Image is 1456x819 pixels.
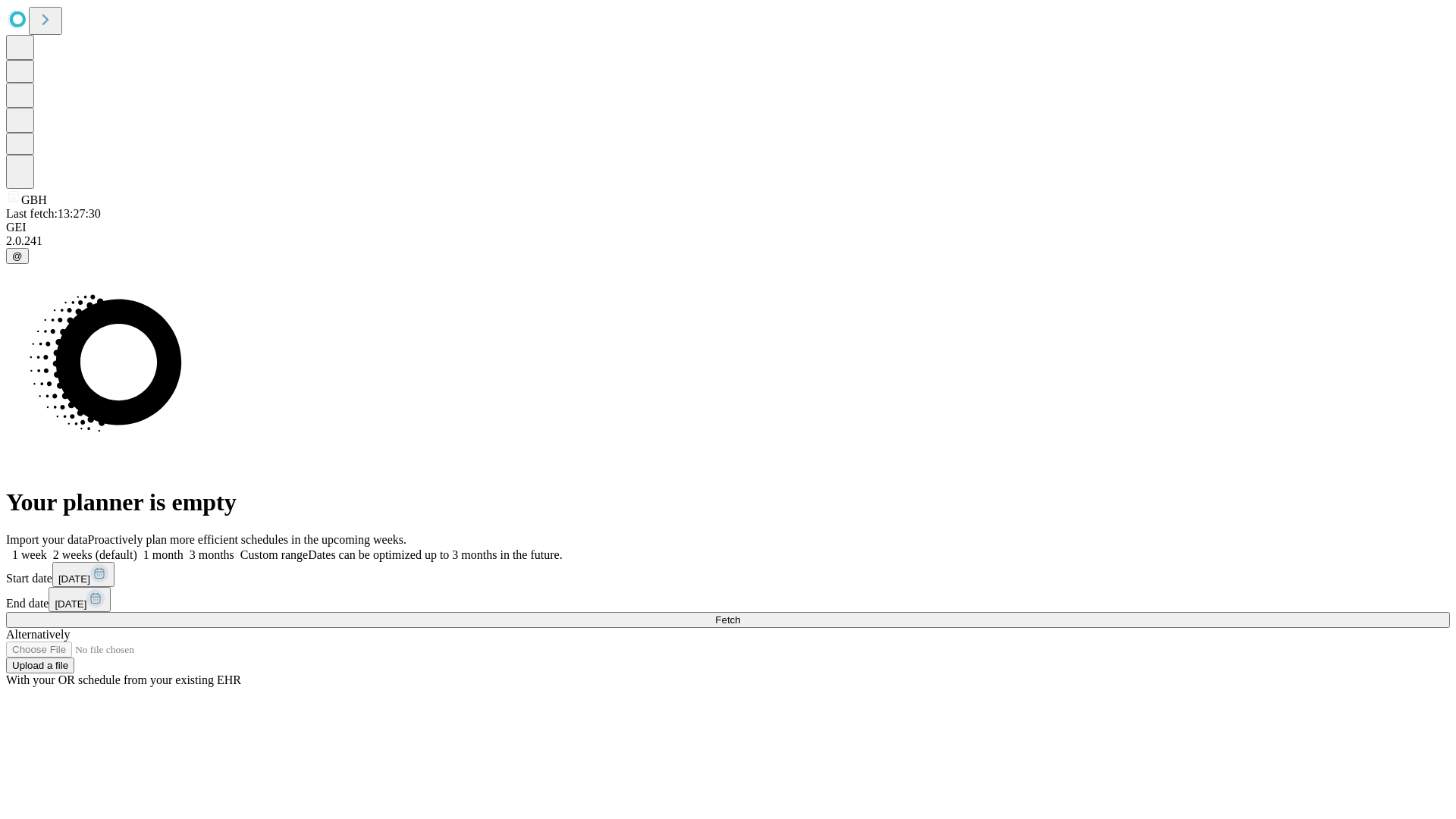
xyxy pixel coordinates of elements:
[53,548,137,561] span: 2 weeks (default)
[6,248,29,264] button: @
[21,193,47,206] span: GBH
[6,657,74,673] button: Upload a file
[6,587,1450,612] div: End date
[6,562,1450,587] div: Start date
[190,548,234,561] span: 3 months
[6,221,1450,234] div: GEI
[6,673,241,686] span: With your OR schedule from your existing EHR
[308,548,562,561] span: Dates can be optimized up to 3 months in the future.
[88,533,406,546] span: Proactively plan more efficient schedules in the upcoming weeks.
[55,598,86,610] span: [DATE]
[6,488,1450,516] h1: Your planner is empty
[49,587,111,612] button: [DATE]
[6,533,88,546] span: Import your data
[715,614,740,626] span: Fetch
[6,234,1450,248] div: 2.0.241
[6,612,1450,628] button: Fetch
[6,628,70,641] span: Alternatively
[52,562,115,587] button: [DATE]
[12,250,23,262] span: @
[58,573,90,585] span: [DATE]
[240,548,308,561] span: Custom range
[143,548,184,561] span: 1 month
[12,548,47,561] span: 1 week
[6,207,101,220] span: Last fetch: 13:27:30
